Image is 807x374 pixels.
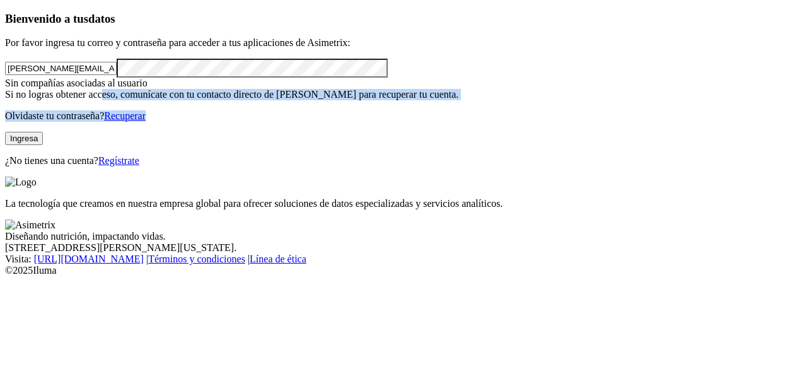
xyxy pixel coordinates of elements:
a: Regístrate [98,155,139,166]
a: Recuperar [104,110,146,121]
img: Logo [5,177,37,188]
div: Visita : | | [5,254,802,265]
div: [STREET_ADDRESS][PERSON_NAME][US_STATE]. [5,242,802,254]
p: Por favor ingresa tu correo y contraseña para acceder a tus aplicaciones de Asimetrix: [5,37,802,49]
span: datos [88,12,115,25]
a: Línea de ética [250,254,306,264]
p: Olvidaste tu contraseña? [5,110,802,122]
a: Términos y condiciones [148,254,245,264]
div: Diseñando nutrición, impactando vidas. [5,231,802,242]
div: Sin compañías asociadas al usuario Si no logras obtener acceso, comunícate con tu contacto direct... [5,78,802,100]
div: © 2025 Iluma [5,265,802,276]
h3: Bienvenido a tus [5,12,802,26]
p: ¿No tienes una cuenta? [5,155,802,167]
button: Ingresa [5,132,43,145]
p: La tecnología que creamos en nuestra empresa global para ofrecer soluciones de datos especializad... [5,198,802,209]
img: Asimetrix [5,219,55,231]
a: [URL][DOMAIN_NAME] [34,254,144,264]
input: Tu correo [5,62,117,75]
